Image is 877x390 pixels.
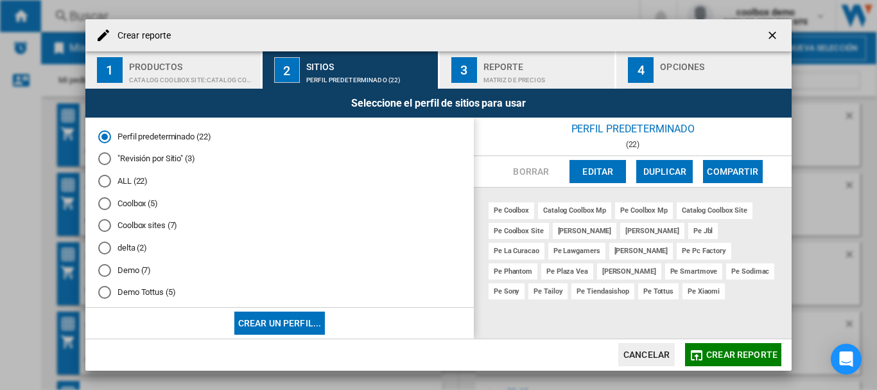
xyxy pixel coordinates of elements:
div: pe xiaomi [682,283,725,299]
div: pe lawgamers [548,243,605,259]
div: Seleccione el perfil de sitios para usar [85,89,792,118]
span: Crear reporte [706,350,777,360]
md-radio-button: Coolbox sites (7) [98,220,461,232]
button: Crear reporte [685,343,781,366]
div: 2 [274,57,300,83]
button: Editar [569,160,626,183]
md-radio-button: Demo Tottus (5) [98,287,461,299]
div: pe tiendasishop [571,283,634,299]
div: Perfil predeterminado (22) [306,70,433,84]
div: pe jbl [688,223,718,239]
button: 2 Sitios Perfil predeterminado (22) [263,51,439,89]
div: Matriz de precios [483,70,610,84]
div: pe coolbox mp [615,202,673,218]
div: Open Intercom Messenger [831,344,862,375]
div: CATALOG COOLBOX SITE:Catalog coolbox site [129,70,256,84]
div: pe tottus [638,283,679,299]
md-radio-button: delta (2) [98,242,461,254]
md-radio-button: ALL (22) [98,175,461,188]
md-radio-button: Perfil predeterminado (22) [98,130,461,143]
md-radio-button: "Revisión por Sitio" (3) [98,153,461,165]
div: Opciones [660,57,786,70]
div: pe coolbox [489,202,534,218]
div: catalog coolbox mp [538,202,611,218]
ng-md-icon: getI18NText('BUTTONS.CLOSE_DIALOG') [766,29,781,44]
div: 4 [628,57,654,83]
button: Compartir [703,160,762,183]
button: getI18NText('BUTTONS.CLOSE_DIALOG') [761,22,786,48]
div: [PERSON_NAME] [553,223,617,239]
div: pe coolbox site [489,223,549,239]
div: pe sony [489,283,525,299]
div: catalog coolbox site [677,202,752,218]
div: pe smartmove [665,263,723,279]
div: pe phantom [489,263,537,279]
div: [PERSON_NAME] [609,243,673,259]
div: 1 [97,57,123,83]
div: Sitios [306,57,433,70]
div: pe plaza vea [541,263,593,279]
md-radio-button: Coolbox (5) [98,197,461,209]
div: 3 [451,57,477,83]
div: pe pc factory [677,243,731,259]
div: [PERSON_NAME] [620,223,684,239]
button: 4 Opciones [616,51,792,89]
button: Duplicar [636,160,693,183]
div: pe tailoy [528,283,568,299]
div: pe sodimac [726,263,774,279]
h4: Crear reporte [111,30,171,42]
div: Perfil predeterminado [474,118,792,140]
div: [PERSON_NAME] [597,263,661,279]
button: Cancelar [618,343,675,366]
button: 1 Productos CATALOG COOLBOX SITE:Catalog coolbox site [85,51,262,89]
div: pe la curacao [489,243,544,259]
button: 3 Reporte Matriz de precios [440,51,616,89]
div: Productos [129,57,256,70]
div: (22) [474,140,792,149]
md-radio-button: Demo (7) [98,264,461,276]
button: Crear un perfil... [234,312,326,335]
button: Borrar [503,160,559,183]
div: Reporte [483,57,610,70]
